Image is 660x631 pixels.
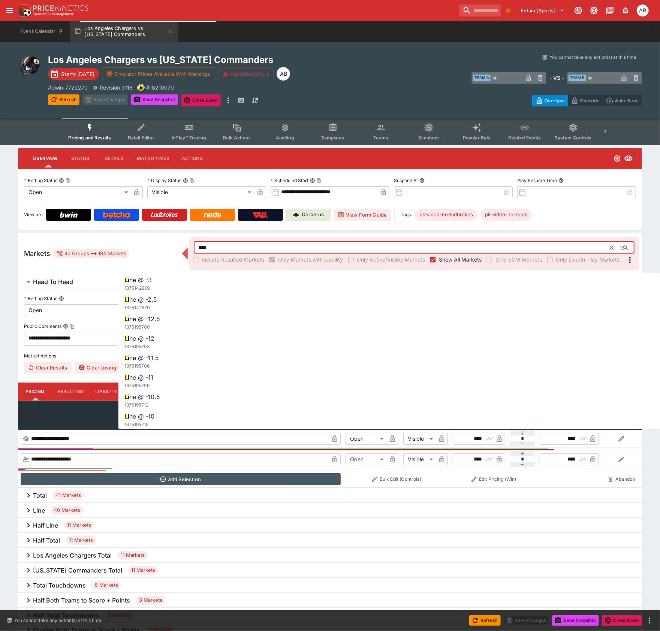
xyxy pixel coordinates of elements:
img: PriceKinetics Logo [16,3,31,18]
p: Public Comments [24,323,61,329]
img: TabNZ [253,212,268,218]
button: Clear [606,242,618,254]
button: Refresh [48,94,79,105]
span: 11 Markets [128,567,158,574]
span: Only Markets with Liability [278,256,343,263]
div: Visible [147,186,254,198]
button: Liability [89,383,123,401]
span: 11 Markets [66,537,96,544]
p: Copy To Clipboard [146,84,174,91]
div: bwin [137,84,145,91]
span: 3 Markets [136,597,165,604]
button: Abandon [603,473,639,485]
img: Bwin [60,212,78,218]
p: Auto-Save [615,97,639,105]
h6: Line [33,507,45,514]
h6: Half Line [33,522,58,529]
h6: Total Touchdowns [33,582,86,589]
button: Overtype [532,95,568,106]
button: Bulk Edit (Controls) [345,473,448,485]
button: View Form Guide [334,209,391,221]
button: Public CommentsCopy To Clipboard [63,324,68,329]
button: Override [568,95,603,106]
a: Cerberus [286,209,331,221]
button: Connected to PK [572,4,585,17]
span: ne @ -10 [129,413,154,420]
span: 1375142969 [124,285,150,291]
span: Li [124,354,129,362]
button: more [224,94,233,106]
button: Los Angeles Chargers vs [US_STATE] Commanders [70,21,178,42]
img: Betcha [103,212,130,218]
button: Auto-Save [603,95,642,106]
svg: Open [614,155,621,162]
div: Visible [403,453,436,465]
span: Only Live/In-Play Markets [556,256,620,263]
span: ne @ -2.5 [129,296,157,303]
button: Event Calendar [16,21,68,42]
h6: Half Total [33,537,60,544]
span: pk-video-no-neds [480,211,532,218]
span: 11 Markets [64,522,94,529]
h6: Head To Head [33,278,73,286]
span: Related Events [509,135,541,141]
button: Actions [175,150,209,167]
div: Open [24,186,131,198]
p: Betting Status [24,295,57,302]
svg: More [626,256,635,265]
span: Li [124,296,129,303]
span: ne @ -12.5 [129,315,160,323]
span: Li [124,374,129,381]
span: 1375195706 [124,363,150,369]
button: Send Snapshot [552,615,599,626]
button: Validation Errors [218,67,274,80]
label: Market Actions [24,350,636,362]
p: Revision 3118 [100,84,133,91]
p: Display Status [147,177,181,184]
button: Clear Results [24,362,72,374]
span: InPlay™ Trading [172,135,206,141]
span: 1375195700 [124,324,150,330]
button: Status [63,150,97,167]
button: Simulator Prices Available With Warnings [102,67,215,80]
div: Open [346,453,386,465]
span: Li [124,393,129,401]
span: Li [124,413,129,420]
p: Play Resume Time [517,177,557,184]
h2: Copy To Clipboard [48,54,345,66]
span: pk-video-no-ladbrokes [415,211,477,218]
button: Send Snapshot [131,94,178,105]
span: 1375195703 [124,344,150,349]
span: ne @ -12 [129,335,154,342]
span: Li [124,335,129,342]
button: Overview [27,150,63,167]
button: Select Tenant [516,4,569,16]
button: Close Event [181,94,221,106]
p: Copy To Clipboard [48,84,88,91]
div: Betting Target: cerberus [480,209,532,221]
button: Copy To Clipboard [66,178,71,183]
button: Edit Pricing (Win) [452,473,535,485]
span: Show All Markets [439,256,482,263]
span: Li [124,276,129,284]
button: Copy To Clipboard [70,324,75,329]
p: You cannot take any action(s) at this time. [14,617,102,624]
p: Override [580,97,599,105]
span: 5 Markets [92,582,121,589]
span: Templates [322,135,344,141]
p: You cannot take any action(s) at this time. [549,54,638,61]
div: Alex Bothe [277,67,290,81]
span: Li [124,315,129,323]
img: Cerberus [293,212,299,218]
span: 1375195709 [124,383,150,388]
button: Display StatusCopy To Clipboard [183,178,188,183]
div: Start From [532,95,642,106]
button: Copy To Clipboard [317,178,322,183]
button: Scheduled StartCopy To Clipboard [310,178,315,183]
button: Suspend At [419,178,425,183]
span: Popular Bets [463,135,491,141]
span: Bulk Actions [223,135,251,141]
button: Play Resume Time [558,178,564,183]
img: PriceKinetics [33,5,88,11]
p: Starts [DATE] [61,70,94,78]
